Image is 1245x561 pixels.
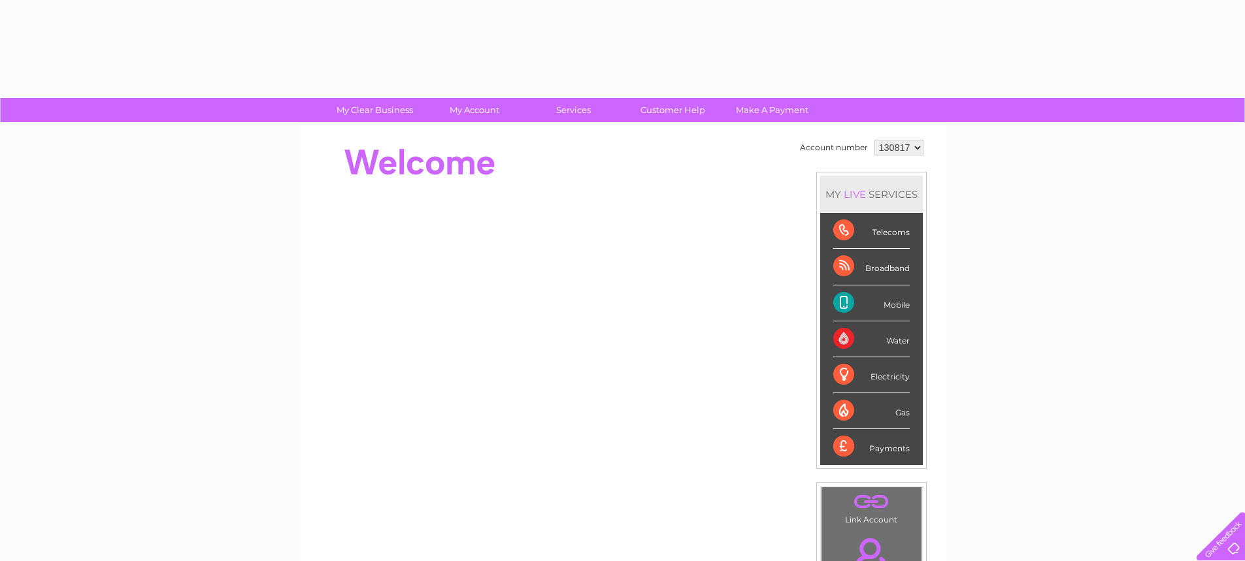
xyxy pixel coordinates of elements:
div: Telecoms [833,213,910,249]
div: MY SERVICES [820,176,923,213]
div: Broadband [833,249,910,285]
a: My Clear Business [321,98,429,122]
a: My Account [420,98,528,122]
div: Electricity [833,357,910,393]
div: Payments [833,429,910,464]
div: Mobile [833,285,910,321]
a: . [825,490,918,513]
td: Account number [797,136,871,159]
td: Link Account [821,487,922,528]
div: Water [833,321,910,357]
div: Gas [833,393,910,429]
a: Make A Payment [718,98,826,122]
a: Services [520,98,627,122]
div: LIVE [841,188,869,200]
a: Customer Help [619,98,727,122]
